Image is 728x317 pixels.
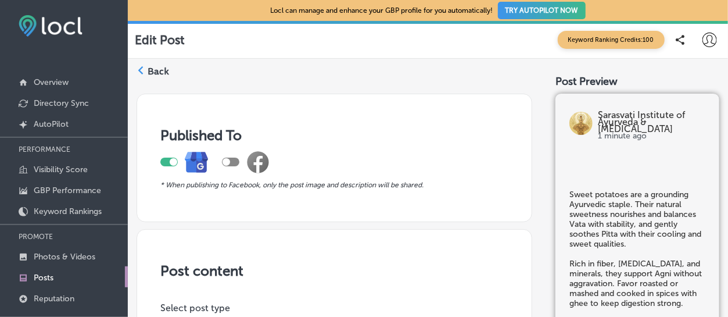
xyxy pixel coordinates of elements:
img: logo [569,112,593,135]
p: Keyword Rankings [34,206,102,216]
p: Photos & Videos [34,252,95,262]
p: GBP Performance [34,186,101,195]
h3: Post content [160,262,508,279]
span: Keyword Ranking Credits: 100 [558,31,665,49]
img: fda3e92497d09a02dc62c9cd864e3231.png [19,15,83,37]
div: Post Preview [555,75,719,88]
p: 1 minute ago [598,133,705,140]
p: Edit Post [135,33,185,47]
p: Overview [34,77,69,87]
p: AutoPilot [34,119,69,129]
p: Sarasvati Institute of Ayurveda & [MEDICAL_DATA] [598,112,705,133]
button: TRY AUTOPILOT NOW [498,2,586,19]
p: Visibility Score [34,165,88,174]
h3: Published To [160,127,508,144]
p: Directory Sync [34,98,89,108]
i: * When publishing to Facebook, only the post image and description will be shared. [160,181,424,189]
p: Select post type [160,302,508,314]
label: Back [148,65,169,78]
